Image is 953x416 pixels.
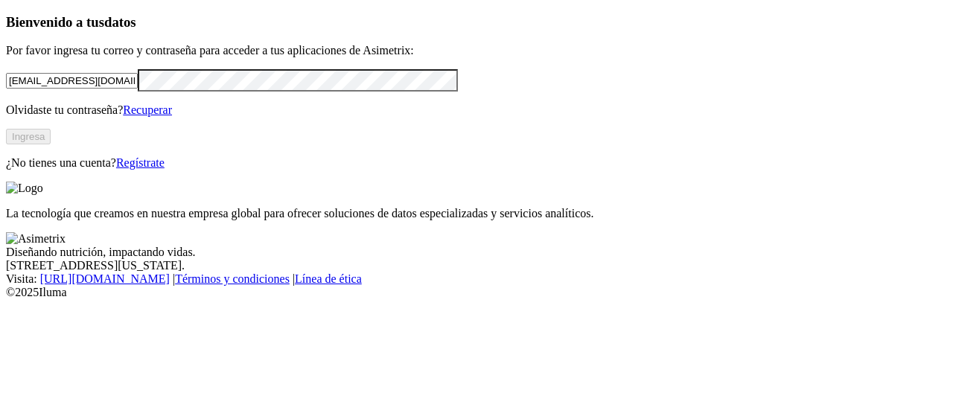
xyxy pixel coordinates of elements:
[6,73,138,89] input: Tu correo
[6,14,947,31] h3: Bienvenido a tus
[6,246,947,259] div: Diseñando nutrición, impactando vidas.
[40,272,170,285] a: [URL][DOMAIN_NAME]
[6,272,947,286] div: Visita : | |
[175,272,290,285] a: Términos y condiciones
[6,156,947,170] p: ¿No tienes una cuenta?
[6,103,947,117] p: Olvidaste tu contraseña?
[123,103,172,116] a: Recuperar
[6,232,66,246] img: Asimetrix
[6,44,947,57] p: Por favor ingresa tu correo y contraseña para acceder a tus aplicaciones de Asimetrix:
[6,259,947,272] div: [STREET_ADDRESS][US_STATE].
[6,182,43,195] img: Logo
[6,207,947,220] p: La tecnología que creamos en nuestra empresa global para ofrecer soluciones de datos especializad...
[6,286,947,299] div: © 2025 Iluma
[6,129,51,144] button: Ingresa
[104,14,136,30] span: datos
[116,156,165,169] a: Regístrate
[295,272,362,285] a: Línea de ética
